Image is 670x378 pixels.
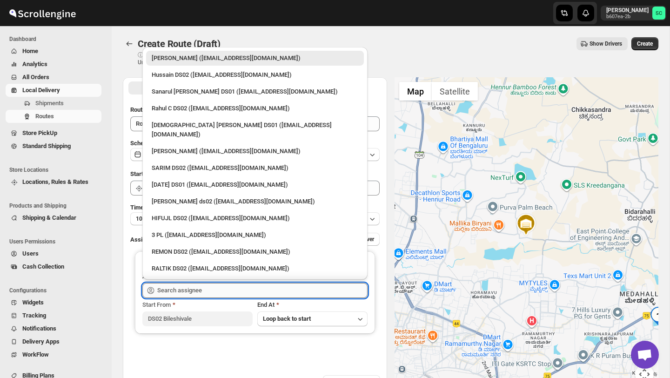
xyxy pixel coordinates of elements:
span: Tracking [22,312,46,319]
button: Show satellite imagery [432,82,478,101]
div: Sanarul [PERSON_NAME] DS01 ([EMAIL_ADDRESS][DOMAIN_NAME]) [152,87,358,96]
span: Route Name [130,106,163,113]
li: RALTIK DS02 (cecih54531@btcours.com) [142,259,368,276]
li: Rahul C DS02 (rahul.chopra@home-run.co) [142,99,368,116]
span: Start Location (Warehouse) [130,170,204,177]
button: All Route Options [128,81,254,94]
span: Store PickUp [22,129,57,136]
span: Time Per Stop [130,204,168,211]
span: Loop back to start [263,315,311,322]
div: [PERSON_NAME] ([EMAIL_ADDRESS][DOMAIN_NAME]) [152,54,358,63]
span: Sanjay chetri [652,7,665,20]
button: Users [6,247,101,260]
button: Widgets [6,296,101,309]
span: Delivery Apps [22,338,60,345]
span: All Orders [22,74,49,81]
span: Locations, Rules & Rates [22,178,88,185]
span: Store Locations [9,166,105,174]
span: Widgets [22,299,44,306]
div: REMON DS02 ([EMAIL_ADDRESS][DOMAIN_NAME]) [152,247,358,256]
span: Standard Shipping [22,142,71,149]
button: Shipments [6,97,101,110]
div: [DATE] DS01 ([EMAIL_ADDRESS][DOMAIN_NAME]) [152,180,358,189]
span: Products and Shipping [9,202,105,209]
li: Rahul Chopra (pukhraj@home-run.co) [142,51,368,66]
span: Assign to [130,236,155,243]
span: Dashboard [9,35,105,43]
span: 10 minutes [136,215,164,223]
button: Locations, Rules & Rates [6,175,101,189]
p: [PERSON_NAME] [606,7,649,14]
div: End At [257,300,368,310]
text: SC [656,10,662,16]
button: Cash Collection [6,260,101,273]
input: Eg: Bengaluru Route [130,116,380,131]
span: Notifications [22,325,56,332]
div: 1 [649,307,668,325]
span: Create [637,40,653,47]
span: Users Permissions [9,238,105,245]
button: Notifications [6,322,101,335]
li: Sanarul Haque DS01 (fefifag638@adosnan.com) [142,82,368,99]
span: WorkFlow [22,351,49,358]
button: Routes [6,110,101,123]
div: All Route Options [123,98,387,375]
div: SARIM DS02 ([EMAIL_ADDRESS][DOMAIN_NAME]) [152,163,358,173]
button: Create [631,37,658,50]
button: Tracking [6,309,101,322]
li: Rashidul ds02 (vaseno4694@minduls.com) [142,192,368,209]
button: Analytics [6,58,101,71]
li: Sangam DS01 (relov34542@lassora.com) [142,276,368,293]
span: Show Drivers [590,40,622,47]
li: Raja DS01 (gasecig398@owlny.com) [142,175,368,192]
li: SARIM DS02 (xititor414@owlny.com) [142,159,368,175]
button: Routes [123,37,136,50]
span: Create Route (Draft) [138,38,221,49]
li: 3 PL (hello@home-run.co) [142,226,368,243]
button: [DATE]|Today [130,148,380,161]
span: Analytics [22,61,47,67]
span: Home [22,47,38,54]
div: Rahul C DS02 ([EMAIL_ADDRESS][DOMAIN_NAME]) [152,104,358,113]
button: Shipping & Calendar [6,211,101,224]
span: Local Delivery [22,87,60,94]
div: Open chat [631,341,659,369]
div: RALTIK DS02 ([EMAIL_ADDRESS][DOMAIN_NAME]) [152,264,358,273]
div: [DEMOGRAPHIC_DATA] [PERSON_NAME] DS01 ([EMAIL_ADDRESS][DOMAIN_NAME]) [152,121,358,139]
div: HIFUJL DS02 ([EMAIL_ADDRESS][DOMAIN_NAME]) [152,214,358,223]
button: Show street map [399,82,432,101]
li: Islam Laskar DS01 (vixib74172@ikowat.com) [142,116,368,142]
button: WorkFlow [6,348,101,361]
p: b607ea-2b [606,14,649,20]
span: Scheduled for [130,140,167,147]
div: [PERSON_NAME] ([EMAIL_ADDRESS][DOMAIN_NAME]) [152,147,358,156]
li: HIFUJL DS02 (cepali9173@intady.com) [142,209,368,226]
span: Add More Driver [334,236,374,243]
button: Loop back to start [257,311,368,326]
div: [PERSON_NAME] ds02 ([EMAIL_ADDRESS][DOMAIN_NAME]) [152,197,358,206]
button: Home [6,45,101,58]
span: Cash Collection [22,263,64,270]
button: User menu [601,6,666,20]
span: Configurations [9,287,105,294]
button: Show Drivers [576,37,628,50]
button: Delivery Apps [6,335,101,348]
li: REMON DS02 (kesame7468@btcours.com) [142,243,368,259]
button: 10 minutes [130,212,380,225]
span: Start From [142,301,171,308]
span: Routes [35,113,54,120]
li: Vikas Rathod (lolegiy458@nalwan.com) [142,142,368,159]
img: ScrollEngine [7,1,77,25]
li: Hussain DS02 (jarav60351@abatido.com) [142,66,368,82]
p: ⓘ Shipments can also be added from Shipments menu Unrouted tab [138,51,284,66]
button: All Orders [6,71,101,84]
input: Search assignee [157,283,368,298]
div: Hussain DS02 ([EMAIL_ADDRESS][DOMAIN_NAME]) [152,70,358,80]
span: Shipping & Calendar [22,214,76,221]
span: Shipments [35,100,64,107]
div: 3 PL ([EMAIL_ADDRESS][DOMAIN_NAME]) [152,230,358,240]
span: Users [22,250,39,257]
